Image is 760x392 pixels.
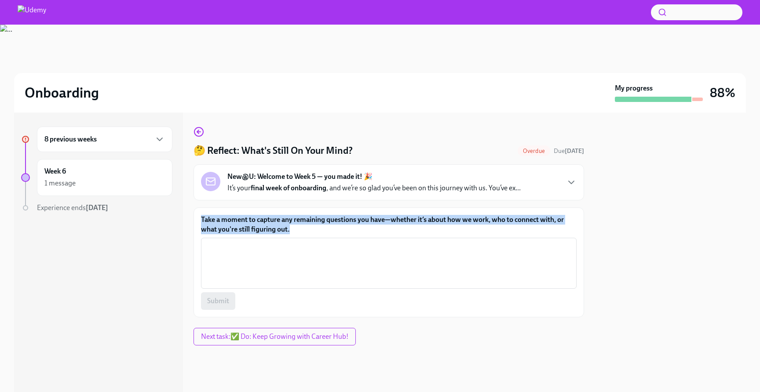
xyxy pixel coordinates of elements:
span: Next task : ✅ Do: Keep Growing with Career Hub! [201,332,348,341]
strong: [DATE] [86,203,108,212]
h6: Week 6 [44,167,66,176]
strong: My progress [615,83,653,93]
span: September 27th, 2025 10:00 [554,147,584,155]
img: Udemy [18,5,46,19]
span: Experience ends [37,203,108,212]
h4: 🤔 Reflect: What's Still On Your Mind? [194,144,353,157]
button: Next task:✅ Do: Keep Growing with Career Hub! [194,328,356,345]
a: Week 61 message [21,159,172,196]
h2: Onboarding [25,84,99,102]
div: 8 previous weeks [37,127,172,152]
h6: 8 previous weeks [44,134,97,144]
span: Due [554,147,584,155]
label: Take a moment to capture any remaining questions you have—whether it’s about how we work, who to ... [201,215,577,234]
h3: 88% [710,85,735,101]
span: Overdue [518,148,550,154]
div: 1 message [44,178,76,188]
p: It’s your , and we’re so glad you’ve been on this journey with us. You’ve ex... [227,183,521,193]
strong: [DATE] [565,147,584,155]
strong: New@U: Welcome to Week 5 — you made it! 🎉 [227,172,373,181]
strong: final week of onboarding [251,184,326,192]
